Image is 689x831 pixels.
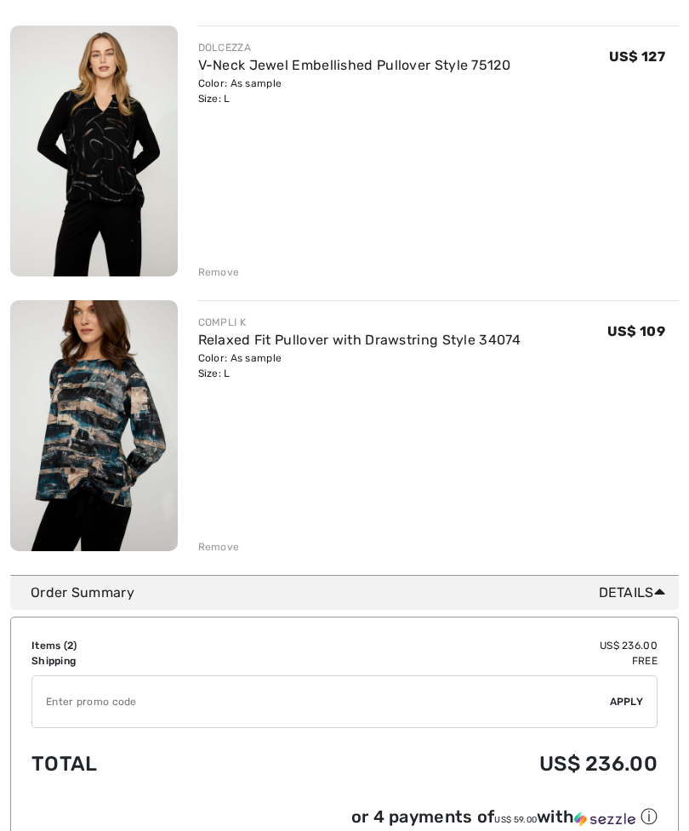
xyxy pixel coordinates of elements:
a: V-Neck Jewel Embellished Pullover Style 75120 [198,57,511,73]
img: Sezzle [574,811,635,827]
td: US$ 236.00 [255,638,658,653]
td: Total [31,735,255,793]
a: Relaxed Fit Pullover with Drawstring Style 34074 [198,332,521,348]
td: Free [255,653,658,669]
div: COMPLI K [198,315,521,330]
span: US$ 109 [607,323,665,339]
div: Remove [198,539,240,555]
span: Apply [610,694,644,709]
div: Remove [198,265,240,280]
img: V-Neck Jewel Embellished Pullover Style 75120 [10,26,178,276]
div: Order Summary [31,583,672,603]
img: Relaxed Fit Pullover with Drawstring Style 34074 [10,300,178,551]
span: Details [599,583,672,603]
div: or 4 payments of with [351,805,658,828]
span: US$ 127 [609,48,665,65]
td: Items ( ) [31,638,255,653]
div: DOLCEZZA [198,40,511,55]
td: US$ 236.00 [255,735,658,793]
div: Color: As sample Size: L [198,76,511,106]
span: US$ 59.00 [494,815,537,825]
div: Color: As sample Size: L [198,350,521,381]
span: 2 [67,640,73,652]
input: Promo code [32,676,610,727]
td: Shipping [31,653,255,669]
